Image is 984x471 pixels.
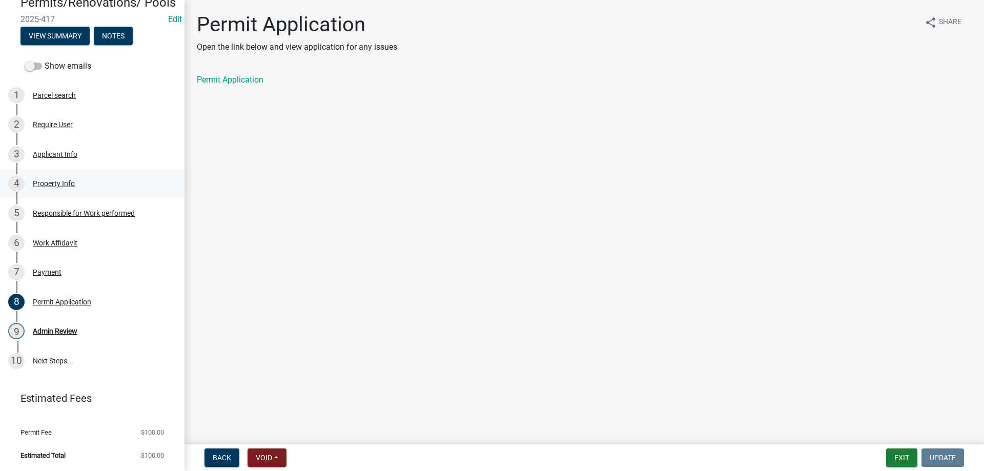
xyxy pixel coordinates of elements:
button: Exit [886,448,917,467]
a: Edit [168,14,182,24]
button: Update [921,448,964,467]
span: Share [939,16,961,29]
label: Show emails [25,60,91,72]
div: 3 [8,146,25,162]
div: 1 [8,87,25,104]
div: 10 [8,353,25,369]
span: 2025-417 [20,14,164,24]
a: Estimated Fees [8,388,168,408]
div: 9 [8,323,25,339]
button: Void [248,448,286,467]
div: 8 [8,294,25,310]
wm-modal-confirm: Notes [94,32,133,40]
wm-modal-confirm: Edit Application Number [168,14,182,24]
div: Require User [33,121,73,128]
span: $100.00 [141,429,164,436]
h1: Permit Application [197,12,397,37]
a: Permit Application [197,75,263,85]
span: Estimated Total [20,452,66,459]
div: Parcel search [33,92,76,99]
button: View Summary [20,27,90,45]
div: 7 [8,264,25,280]
button: shareShare [916,12,970,32]
span: Permit Fee [20,429,52,436]
div: Responsible for Work performed [33,210,135,217]
div: Permit Application [33,298,91,305]
div: 6 [8,235,25,251]
span: Void [256,454,272,462]
div: 5 [8,205,25,221]
button: Back [204,448,239,467]
div: Property Info [33,180,75,187]
div: 4 [8,175,25,192]
div: Admin Review [33,327,77,335]
wm-modal-confirm: Summary [20,32,90,40]
span: Update [930,454,956,462]
button: Notes [94,27,133,45]
div: Payment [33,269,61,276]
div: Work Affidavit [33,239,77,247]
div: Applicant Info [33,151,77,158]
i: share [925,16,937,29]
span: Back [213,454,231,462]
span: $100.00 [141,452,164,459]
p: Open the link below and view application for any issues [197,41,397,53]
div: 2 [8,116,25,133]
